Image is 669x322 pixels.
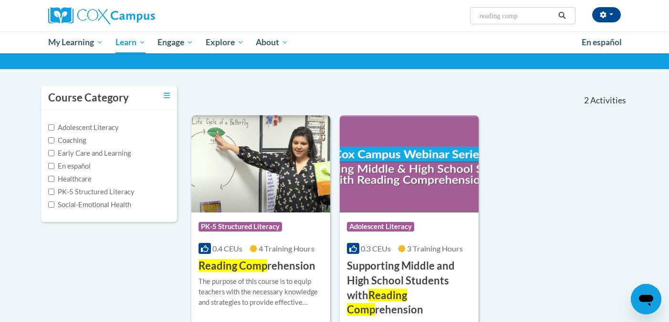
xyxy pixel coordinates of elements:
input: Checkbox for Options [48,163,54,169]
span: 4 Training Hours [259,244,314,253]
input: Checkbox for Options [48,137,54,143]
span: Activities [590,95,626,106]
label: Coaching [48,135,86,146]
input: Checkbox for Options [48,201,54,208]
span: PK-5 Structured Literacy [199,222,282,231]
a: Learn [109,31,152,53]
span: Reading Comp [199,259,267,272]
iframe: Button to launch messaging window [631,284,661,314]
span: En español [582,37,622,47]
a: Cox Campus [48,7,230,24]
img: Cox Campus [48,7,155,24]
input: Checkbox for Options [48,176,54,182]
span: 2 [584,95,589,106]
h3: Supporting Middle and High School Students with rehension [347,259,471,317]
label: Early Care and Learning [48,148,131,159]
a: Engage [151,31,199,53]
input: Checkbox for Options [48,189,54,195]
input: Checkbox for Options [48,124,54,131]
span: 3 Training Hours [407,244,463,253]
span: About [256,37,288,48]
img: Course Logo [191,115,330,212]
input: Checkbox for Options [48,150,54,156]
a: En español [575,32,628,52]
button: Account Settings [592,7,621,22]
span: Explore [206,37,244,48]
h3: rehension [199,259,315,273]
span: Learn [115,37,146,48]
button: Search [555,10,569,21]
label: PK-5 Structured Literacy [48,187,135,197]
span: Engage [157,37,193,48]
img: Course Logo [340,115,479,212]
div: Main menu [34,31,635,53]
input: Search Courses [479,10,555,21]
div: The purpose of this course is to equip teachers with the necessary knowledge and strategies to pr... [199,276,323,308]
a: Explore [199,31,250,53]
span: 0.4 CEUs [212,244,242,253]
label: Adolescent Literacy [48,122,119,133]
h3: Course Category [48,91,129,105]
span: Reading Comp [347,289,407,316]
span: Adolescent Literacy [347,222,414,231]
span: 0.3 CEUs [361,244,391,253]
label: Social-Emotional Health [48,200,131,210]
label: Healthcare [48,174,92,184]
a: Toggle collapse [164,91,170,101]
label: En español [48,161,91,171]
a: My Learning [42,31,109,53]
a: About [250,31,295,53]
span: My Learning [48,37,103,48]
